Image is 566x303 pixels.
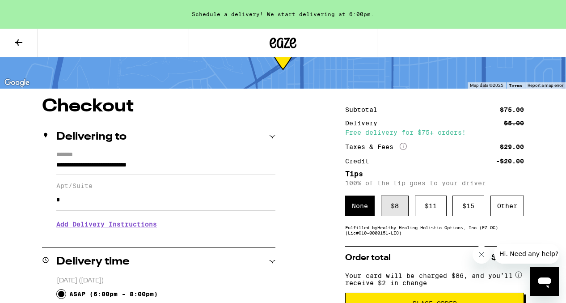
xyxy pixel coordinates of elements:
[381,196,409,216] div: $ 8
[56,132,127,142] h2: Delivering to
[42,98,275,115] h1: Checkout
[504,120,524,126] div: $5.00
[530,267,559,296] iframe: Button to launch messaging window
[56,182,275,189] label: Apt/Suite
[345,158,376,164] div: Credit
[345,269,513,286] span: Your card will be charged $86, and you’ll receive $2 in change
[528,83,563,88] a: Report a map error
[345,129,524,136] div: Free delivery for $75+ orders!
[345,196,375,216] div: None
[509,83,522,88] a: Terms
[345,179,524,187] p: 100% of the tip goes to your driver
[2,77,32,89] a: Open this area in Google Maps (opens a new window)
[490,196,524,216] div: Other
[494,244,559,264] iframe: Message from company
[496,158,524,164] div: -$20.00
[473,246,490,264] iframe: Close message
[345,225,524,235] div: Fulfilled by Healthy Healing Holistic Options, Inc (EZ OC) (Lic# C10-0000151-LIC )
[57,277,275,285] p: [DATE] ([DATE])
[345,171,524,178] h5: Tips
[69,290,158,298] span: ASAP ( 6:00pm - 8:00pm )
[500,107,524,113] div: $75.00
[470,83,503,88] span: Map data ©2025
[452,196,484,216] div: $ 15
[56,235,275,242] p: We'll contact you at [PHONE_NUMBER] when we arrive
[500,144,524,150] div: $29.00
[415,196,447,216] div: $ 11
[345,107,384,113] div: Subtotal
[56,214,275,235] h3: Add Delivery Instructions
[2,77,32,89] img: Google
[345,254,391,262] span: Order total
[345,120,384,126] div: Delivery
[345,143,407,151] div: Taxes & Fees
[56,256,130,267] h2: Delivery time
